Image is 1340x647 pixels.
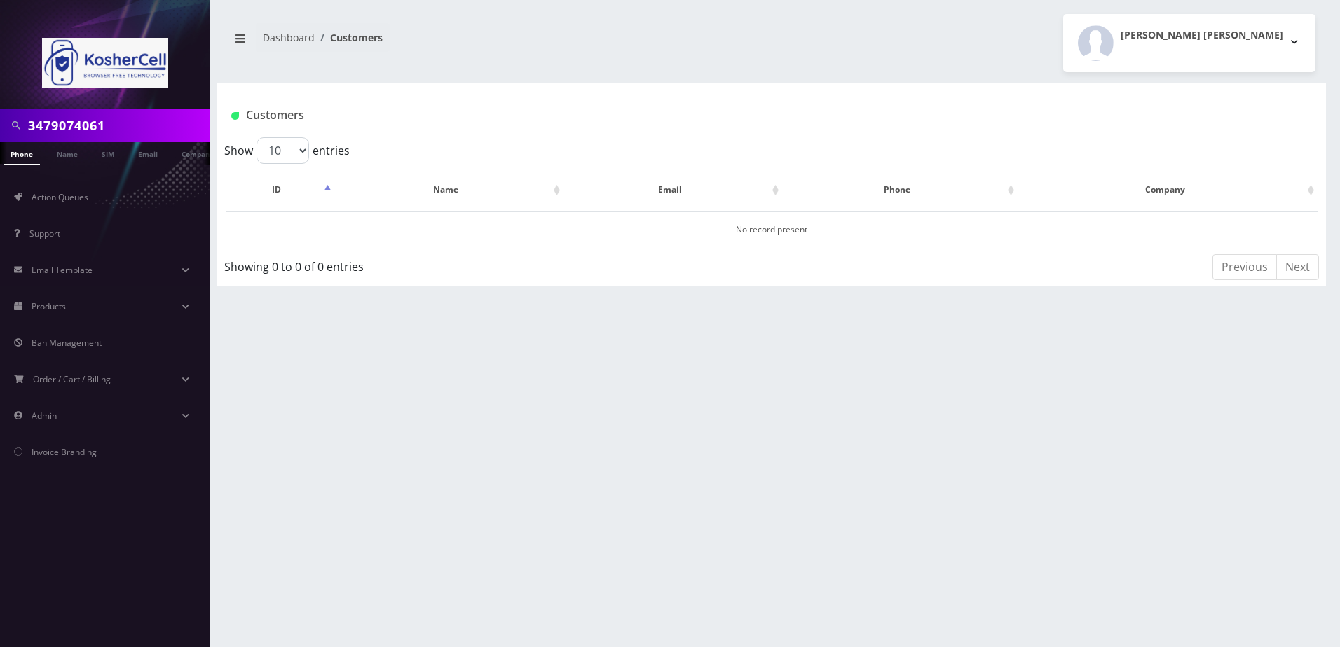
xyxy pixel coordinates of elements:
[42,38,168,88] img: KosherCell
[336,169,563,210] th: Name: activate to sort column ascending
[32,446,97,458] span: Invoice Branding
[29,228,60,239] span: Support
[224,253,670,275] div: Showing 0 to 0 of 0 entries
[175,142,221,164] a: Company
[32,264,93,276] span: Email Template
[226,169,334,210] th: ID: activate to sort column descending
[231,109,1128,122] h1: Customers
[33,373,111,385] span: Order / Cart / Billing
[50,142,85,164] a: Name
[1019,169,1318,210] th: Company: activate to sort column ascending
[257,137,309,164] select: Showentries
[28,112,207,139] input: Search in Company
[32,410,57,422] span: Admin
[32,191,88,203] span: Action Queues
[4,142,40,165] a: Phone
[1063,14,1315,72] button: [PERSON_NAME] [PERSON_NAME]
[226,211,1318,247] td: No record present
[1276,254,1319,280] a: Next
[263,31,315,44] a: Dashboard
[784,169,1018,210] th: Phone: activate to sort column ascending
[315,30,383,45] li: Customers
[131,142,165,164] a: Email
[1212,254,1277,280] a: Previous
[32,300,66,312] span: Products
[1121,29,1283,41] h2: [PERSON_NAME] [PERSON_NAME]
[32,337,102,349] span: Ban Management
[95,142,121,164] a: SIM
[565,169,783,210] th: Email: activate to sort column ascending
[224,137,350,164] label: Show entries
[228,23,761,63] nav: breadcrumb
